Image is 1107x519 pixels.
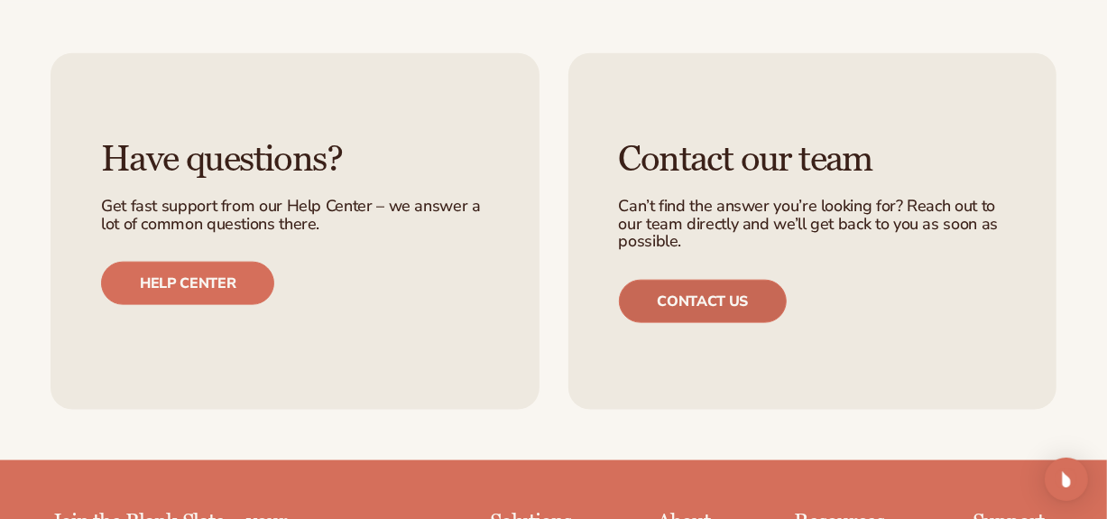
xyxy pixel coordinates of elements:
p: Get fast support from our Help Center – we answer a lot of common questions there. [101,198,489,234]
h3: Contact our team [619,140,1007,180]
div: Open Intercom Messenger [1045,458,1088,501]
a: Help center [101,262,274,305]
a: Contact us [619,280,788,323]
p: Can’t find the answer you’re looking for? Reach out to our team directly and we’ll get back to yo... [619,198,1007,251]
h3: Have questions? [101,140,489,180]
